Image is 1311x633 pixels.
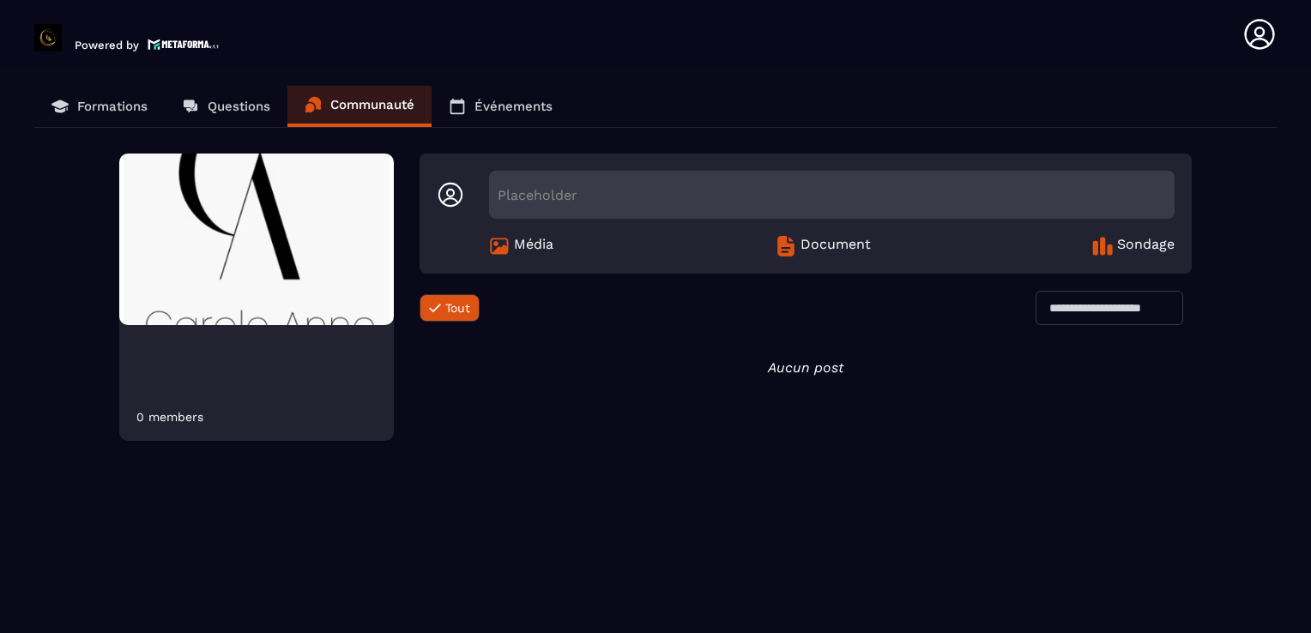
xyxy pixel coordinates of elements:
div: Placeholder [489,171,1175,219]
span: Tout [445,301,470,315]
p: Questions [208,99,270,114]
p: Formations [77,99,148,114]
a: Événements [432,86,570,127]
p: Communauté [330,97,414,112]
p: Powered by [75,39,139,51]
span: Document [800,236,871,256]
span: Sondage [1117,236,1175,256]
p: Événements [474,99,553,114]
a: Formations [34,86,165,127]
span: Média [514,236,553,256]
img: Community background [119,154,394,325]
a: Communauté [287,86,432,127]
a: Questions [165,86,287,127]
i: Aucun post [768,359,843,376]
img: logo-branding [34,24,62,51]
img: logo [148,37,220,51]
div: 0 members [136,410,203,424]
